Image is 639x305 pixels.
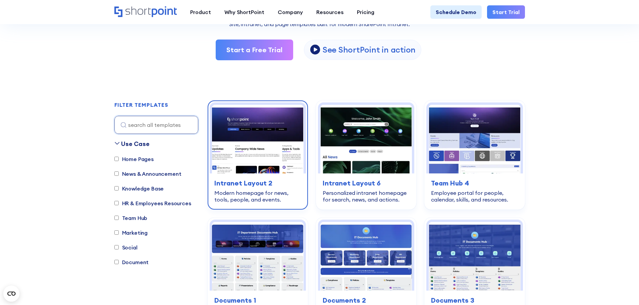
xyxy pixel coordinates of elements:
a: Home [114,6,177,18]
iframe: Chat Widget [518,227,639,305]
label: Team Hub [114,214,148,222]
a: open lightbox [304,40,421,60]
a: Team Hub 4 – SharePoint Employee Portal Template: Employee portal for people, calendar, skills, a... [424,100,525,210]
a: Pricing [350,5,381,19]
div: FILTER TEMPLATES [114,102,168,107]
a: Start a Free Trial [216,40,293,60]
input: search all templates [114,116,198,134]
img: Documents 1 – SharePoint Document Library Template: Faster document findability with search, filt... [212,222,304,291]
label: Home Pages [114,155,154,163]
h3: Intranet Layout 2 [214,178,301,188]
label: News & Announcement [114,170,181,178]
input: Team Hub [114,216,119,220]
div: Employee portal for people, calendar, skills, and resources. [431,189,518,203]
label: HR & Employees Resources [114,199,191,207]
input: HR & Employees Resources [114,201,119,205]
a: Intranet Layout 2 – SharePoint Homepage Design: Modern homepage for news, tools, people, and even... [208,100,308,210]
input: News & Announcement [114,171,119,176]
a: Company [271,5,310,19]
label: Marketing [114,229,148,237]
input: Home Pages [114,157,119,161]
label: Social [114,243,138,251]
div: Pricing [357,8,374,16]
p: See ShortPoint in action [323,45,416,55]
img: Documents 3 – Document Management System Template: All-in-one system for documents, updates, and ... [429,222,520,291]
a: Intranet Layout 6 – SharePoint Homepage Design: Personalized intranet homepage for search, news, ... [316,100,416,210]
a: Schedule Demo [430,5,482,19]
h2: Site, intranet, and page templates built for modern SharePoint Intranet. [114,21,525,27]
div: Resources [316,8,343,16]
div: Why ShortPoint [224,8,264,16]
h3: Intranet Layout 6 [323,178,410,188]
a: Why ShortPoint [218,5,271,19]
div: Product [190,8,211,16]
img: Documents 2 – Document Management Template: Central document hub with alerts, search, and actions. [320,222,412,291]
div: Personalized intranet homepage for search, news, and actions. [323,189,410,203]
a: Product [183,5,218,19]
img: Intranet Layout 6 – SharePoint Homepage Design: Personalized intranet homepage for search, news, ... [320,105,412,173]
img: Intranet Layout 2 – SharePoint Homepage Design: Modern homepage for news, tools, people, and events. [212,105,304,173]
label: Document [114,258,149,266]
input: Knowledge Base [114,186,119,190]
h3: Team Hub 4 [431,178,518,188]
a: Start Trial [487,5,525,19]
input: Social [114,245,119,249]
input: Marketing [114,230,119,235]
input: Document [114,260,119,264]
div: Company [278,8,303,16]
button: Open CMP widget [3,286,19,302]
label: Knowledge Base [114,184,164,193]
img: Team Hub 4 – SharePoint Employee Portal Template: Employee portal for people, calendar, skills, a... [429,105,520,173]
div: Use Case [121,139,150,148]
a: Resources [310,5,350,19]
div: Modern homepage for news, tools, people, and events. [214,189,301,203]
